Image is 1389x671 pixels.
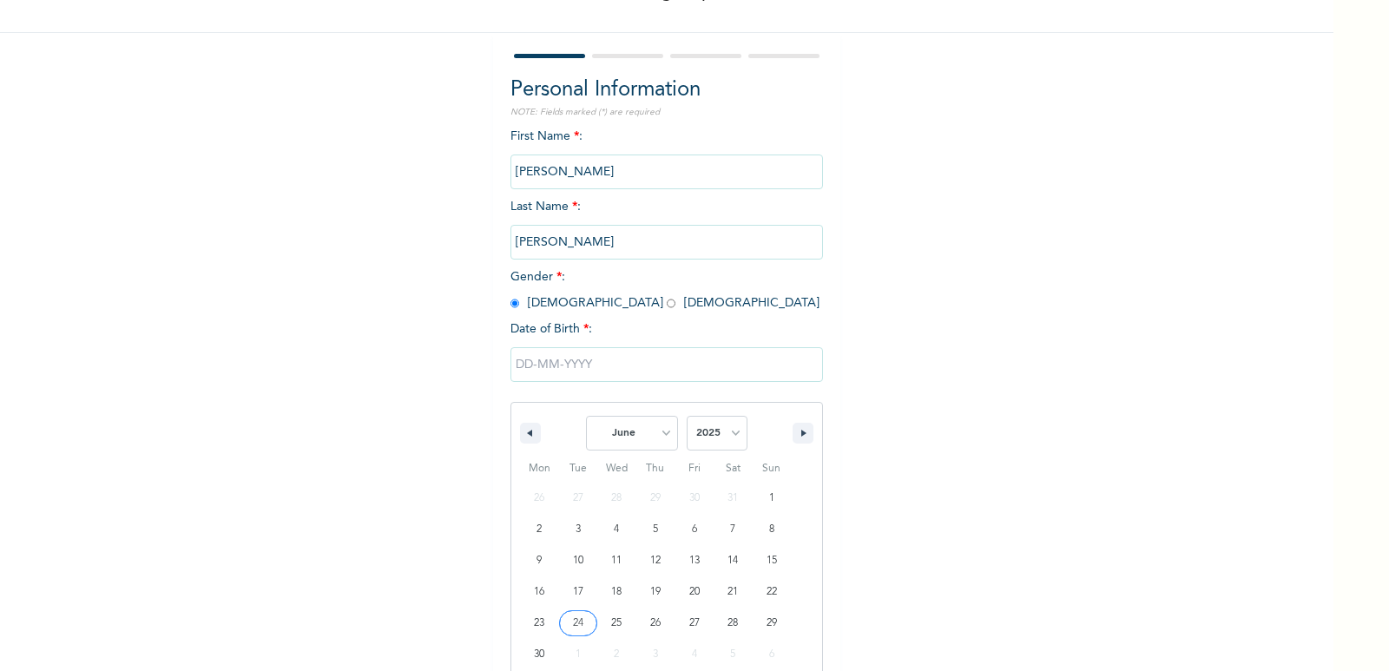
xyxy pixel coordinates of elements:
[534,608,544,639] span: 23
[752,483,791,514] button: 1
[752,455,791,483] span: Sun
[769,483,774,514] span: 1
[636,576,675,608] button: 19
[520,455,559,483] span: Mon
[520,608,559,639] button: 23
[689,576,700,608] span: 20
[727,545,738,576] span: 14
[537,545,542,576] span: 9
[611,545,622,576] span: 11
[636,608,675,639] button: 26
[559,514,598,545] button: 3
[767,545,777,576] span: 15
[650,545,661,576] span: 12
[520,545,559,576] button: 9
[573,545,583,576] span: 10
[559,545,598,576] button: 10
[576,514,581,545] span: 3
[510,225,823,260] input: Enter your last name
[510,271,820,309] span: Gender : [DEMOGRAPHIC_DATA] [DEMOGRAPHIC_DATA]
[675,545,714,576] button: 13
[727,608,738,639] span: 28
[675,608,714,639] button: 27
[689,608,700,639] span: 27
[650,576,661,608] span: 19
[714,455,753,483] span: Sat
[510,155,823,189] input: Enter your first name
[714,608,753,639] button: 28
[769,514,774,545] span: 8
[559,576,598,608] button: 17
[752,608,791,639] button: 29
[636,514,675,545] button: 5
[597,576,636,608] button: 18
[730,514,735,545] span: 7
[510,75,823,106] h2: Personal Information
[573,576,583,608] span: 17
[597,545,636,576] button: 11
[611,576,622,608] span: 18
[597,514,636,545] button: 4
[510,347,823,382] input: DD-MM-YYYY
[767,608,777,639] span: 29
[727,576,738,608] span: 21
[714,576,753,608] button: 21
[636,455,675,483] span: Thu
[752,545,791,576] button: 15
[597,608,636,639] button: 25
[614,514,619,545] span: 4
[752,576,791,608] button: 22
[520,639,559,670] button: 30
[597,455,636,483] span: Wed
[653,514,658,545] span: 5
[510,201,823,248] span: Last Name :
[559,608,598,639] button: 24
[650,608,661,639] span: 26
[636,545,675,576] button: 12
[510,106,823,119] p: NOTE: Fields marked (*) are required
[714,514,753,545] button: 7
[767,576,777,608] span: 22
[611,608,622,639] span: 25
[510,320,592,339] span: Date of Birth :
[714,545,753,576] button: 14
[534,576,544,608] span: 16
[510,130,823,178] span: First Name :
[573,608,583,639] span: 24
[675,576,714,608] button: 20
[537,514,542,545] span: 2
[675,514,714,545] button: 6
[559,455,598,483] span: Tue
[534,639,544,670] span: 30
[692,514,697,545] span: 6
[520,576,559,608] button: 16
[752,514,791,545] button: 8
[520,514,559,545] button: 2
[675,455,714,483] span: Fri
[689,545,700,576] span: 13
